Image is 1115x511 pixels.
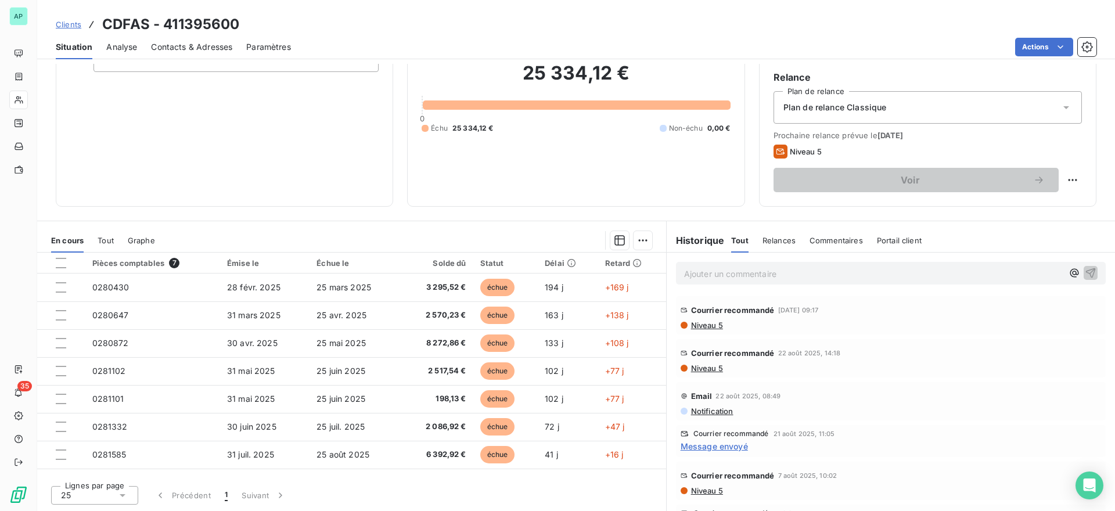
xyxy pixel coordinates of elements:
span: 102 j [545,394,563,404]
div: Émise le [227,258,303,268]
span: Email [691,391,713,401]
span: 6 392,92 € [408,449,466,460]
div: Solde dû [408,258,466,268]
span: 1 [225,490,228,501]
span: Clients [56,20,81,29]
span: 22 août 2025, 08:49 [715,393,780,400]
span: 133 j [545,338,563,348]
span: Contacts & Adresses [151,41,232,53]
span: 7 [169,258,179,268]
span: Message envoyé [681,440,748,452]
span: Prochaine relance prévue le [774,131,1082,140]
span: 0281585 [92,449,127,459]
span: 194 j [545,282,563,292]
span: 28 févr. 2025 [227,282,280,292]
span: Relances [762,236,796,245]
span: 21 août 2025, 11:05 [774,430,835,437]
span: 0280872 [92,338,129,348]
span: échue [480,279,515,296]
span: 0281332 [92,422,128,431]
span: [DATE] [877,131,904,140]
span: 0280430 [92,282,130,292]
span: 25 juil. 2025 [316,422,365,431]
h6: Historique [667,233,725,247]
span: 25 mai 2025 [316,338,366,348]
span: 0281101 [92,394,124,404]
div: Délai [545,258,591,268]
span: Niveau 5 [690,364,723,373]
span: Niveau 5 [690,486,723,495]
span: 31 mai 2025 [227,366,275,376]
span: 3 295,52 € [408,282,466,293]
span: 31 mars 2025 [227,310,280,320]
span: +108 j [605,338,629,348]
span: 7 août 2025, 10:02 [778,472,837,479]
span: échue [480,307,515,324]
span: Niveau 5 [690,321,723,330]
span: 2 086,92 € [408,421,466,433]
span: Commentaires [810,236,863,245]
span: 31 mai 2025 [227,394,275,404]
span: Analyse [106,41,137,53]
span: En cours [51,236,84,245]
span: 22 août 2025, 14:18 [778,350,841,357]
span: Graphe [128,236,155,245]
span: Tout [731,236,749,245]
button: 1 [218,483,235,508]
span: 25 août 2025 [316,449,369,459]
span: Plan de relance Classique [783,102,887,113]
span: échue [480,334,515,352]
span: 25 mars 2025 [316,282,371,292]
span: Portail client [877,236,922,245]
span: +16 j [605,449,624,459]
button: Précédent [148,483,218,508]
span: échue [480,446,515,463]
span: Niveau 5 [790,147,822,156]
span: 0280647 [92,310,129,320]
span: Tout [98,236,114,245]
span: Notification [690,406,733,416]
span: 25 juin 2025 [316,366,365,376]
div: Pièces comptables [92,258,213,268]
button: Voir [774,168,1059,192]
span: Échu [431,123,448,134]
div: Échue le [316,258,394,268]
span: 35 [17,381,32,391]
span: 41 j [545,449,558,459]
span: 198,13 € [408,393,466,405]
a: Clients [56,19,81,30]
div: AP [9,7,28,26]
span: 8 272,86 € [408,337,466,349]
span: 31 juil. 2025 [227,449,274,459]
span: +47 j [605,422,625,431]
span: 163 j [545,310,563,320]
button: Actions [1015,38,1073,56]
button: Suivant [235,483,293,508]
span: +138 j [605,310,629,320]
span: 0 [420,114,425,123]
span: Paramètres [246,41,291,53]
span: 25 [61,490,71,501]
span: échue [480,390,515,408]
h6: Relance [774,70,1082,84]
span: échue [480,362,515,380]
span: 0281102 [92,366,126,376]
img: Logo LeanPay [9,485,28,504]
div: Retard [605,258,659,268]
span: +77 j [605,394,624,404]
span: 25 avr. 2025 [316,310,366,320]
span: 2 570,23 € [408,310,466,321]
span: Courrier recommandé [691,348,775,358]
span: +77 j [605,366,624,376]
span: Non-échu [669,123,703,134]
span: 72 j [545,422,559,431]
span: Courrier recommandé [693,430,769,437]
h2: 25 334,12 € [422,62,730,96]
span: Voir [787,175,1033,185]
span: 25 juin 2025 [316,394,365,404]
div: Statut [480,258,531,268]
span: échue [480,418,515,436]
h3: CDFAS - 411395600 [102,14,240,35]
span: 2 517,54 € [408,365,466,377]
span: 102 j [545,366,563,376]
